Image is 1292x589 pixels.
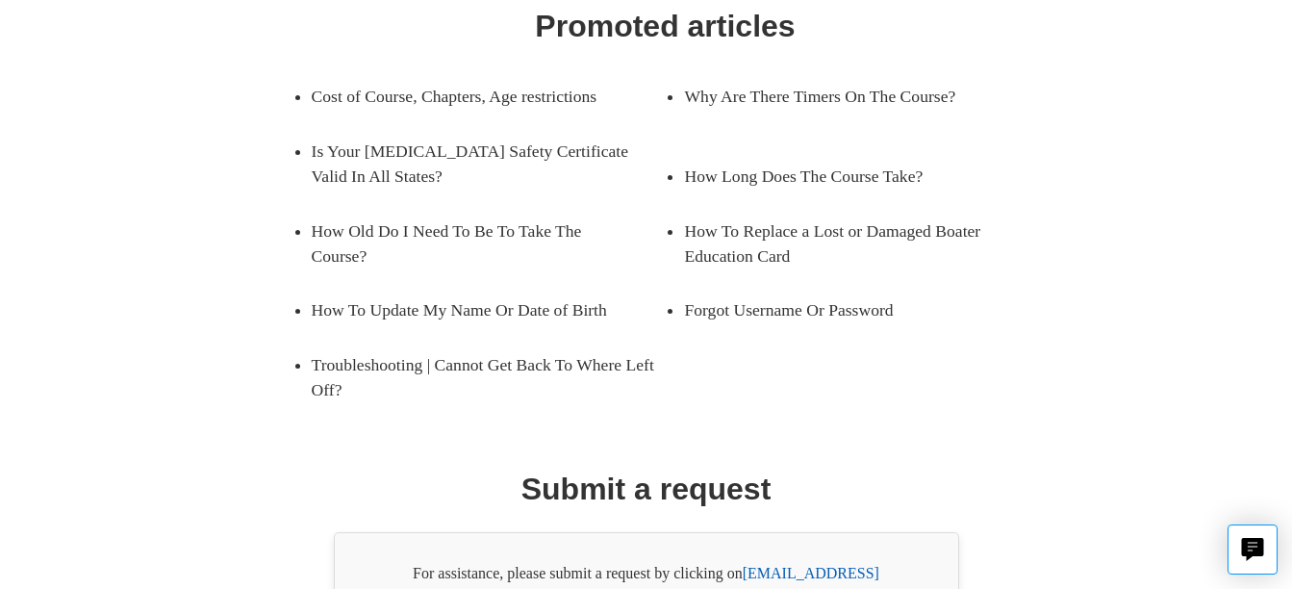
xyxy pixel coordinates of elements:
[312,338,666,418] a: Troubleshooting | Cannot Get Back To Where Left Off?
[535,3,795,49] h1: Promoted articles
[684,149,1009,203] a: How Long Does The Course Take?
[521,466,772,512] h1: Submit a request
[312,124,666,204] a: Is Your [MEDICAL_DATA] Safety Certificate Valid In All States?
[684,69,1009,123] a: Why Are There Timers On The Course?
[312,283,637,337] a: How To Update My Name Or Date of Birth
[684,283,1009,337] a: Forgot Username Or Password
[684,204,1038,284] a: How To Replace a Lost or Damaged Boater Education Card
[312,204,637,284] a: How Old Do I Need To Be To Take The Course?
[312,69,637,123] a: Cost of Course, Chapters, Age restrictions
[1228,525,1278,575] button: Live chat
